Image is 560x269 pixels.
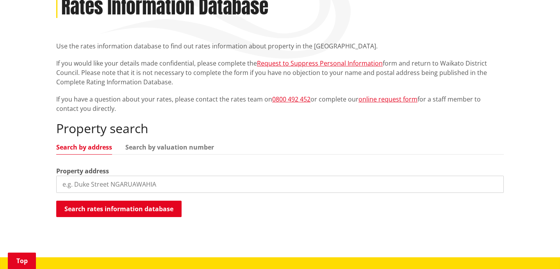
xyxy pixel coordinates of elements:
[56,41,504,51] p: Use the rates information database to find out rates information about property in the [GEOGRAPHI...
[56,121,504,136] h2: Property search
[272,95,310,103] a: 0800 492 452
[56,166,109,176] label: Property address
[358,95,417,103] a: online request form
[125,144,214,150] a: Search by valuation number
[257,59,383,68] a: Request to Suppress Personal Information
[56,144,112,150] a: Search by address
[56,176,504,193] input: e.g. Duke Street NGARUAWAHIA
[8,253,36,269] a: Top
[56,59,504,87] p: If you would like your details made confidential, please complete the form and return to Waikato ...
[524,236,552,264] iframe: Messenger Launcher
[56,94,504,113] p: If you have a question about your rates, please contact the rates team on or complete our for a s...
[56,201,182,217] button: Search rates information database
